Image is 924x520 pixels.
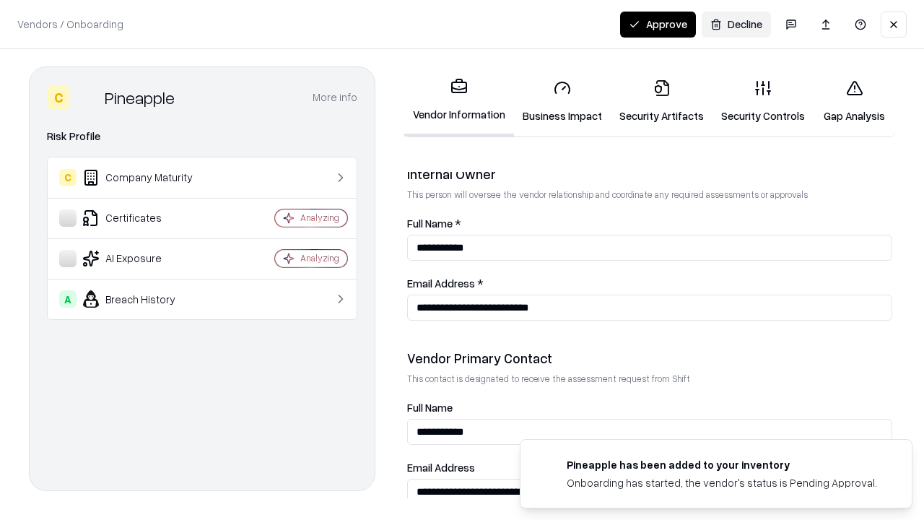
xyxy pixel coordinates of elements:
[59,290,77,308] div: A
[514,68,611,135] a: Business Impact
[567,457,877,472] div: Pineapple has been added to your inventory
[47,128,357,145] div: Risk Profile
[407,350,892,367] div: Vendor Primary Contact
[538,457,555,474] img: pineappleenergy.com
[407,278,892,289] label: Email Address *
[47,86,70,109] div: C
[404,66,514,136] a: Vendor Information
[313,84,357,110] button: More info
[702,12,771,38] button: Decline
[300,212,339,224] div: Analyzing
[407,462,892,473] label: Email Address
[59,250,232,267] div: AI Exposure
[105,86,175,109] div: Pineapple
[712,68,814,135] a: Security Controls
[407,402,892,413] label: Full Name
[567,475,877,490] div: Onboarding has started, the vendor's status is Pending Approval.
[300,252,339,264] div: Analyzing
[407,373,892,385] p: This contact is designated to receive the assessment request from Shift
[620,12,696,38] button: Approve
[814,68,895,135] a: Gap Analysis
[59,209,232,227] div: Certificates
[407,218,892,229] label: Full Name *
[17,17,123,32] p: Vendors / Onboarding
[59,169,77,186] div: C
[59,290,232,308] div: Breach History
[407,188,892,201] p: This person will oversee the vendor relationship and coordinate any required assessments or appro...
[76,86,99,109] img: Pineapple
[611,68,712,135] a: Security Artifacts
[59,169,232,186] div: Company Maturity
[407,165,892,183] div: Internal Owner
